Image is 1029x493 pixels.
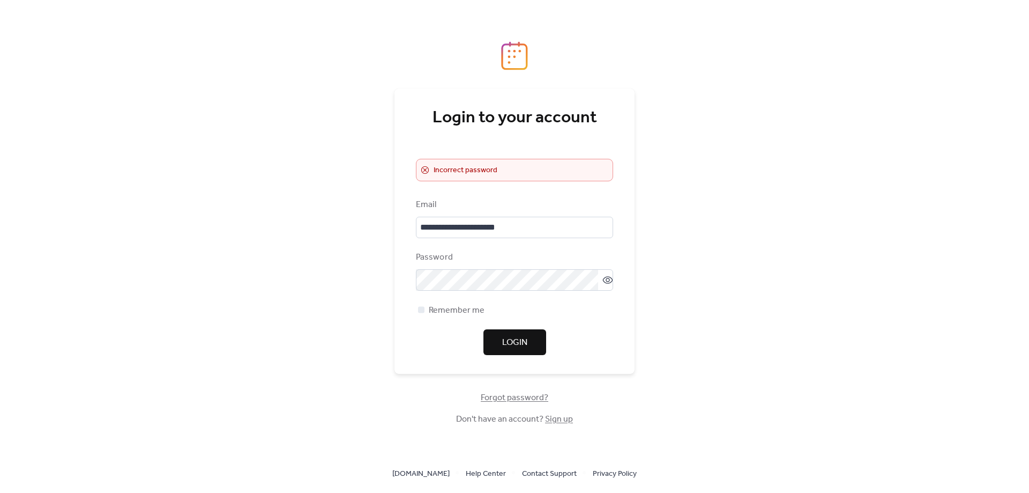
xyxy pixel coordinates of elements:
[392,468,450,481] span: [DOMAIN_NAME]
[481,395,548,401] a: Forgot password?
[416,251,611,264] div: Password
[593,467,637,480] a: Privacy Policy
[593,468,637,481] span: Privacy Policy
[434,164,497,177] span: Incorrect password
[481,392,548,404] span: Forgot password?
[502,336,527,349] span: Login
[416,107,613,129] div: Login to your account
[522,468,577,481] span: Contact Support
[501,41,528,70] img: logo
[545,411,573,428] a: Sign up
[392,467,450,480] a: [DOMAIN_NAME]
[466,468,506,481] span: Help Center
[522,467,577,480] a: Contact Support
[429,304,484,317] span: Remember me
[466,467,506,480] a: Help Center
[416,198,611,211] div: Email
[483,329,546,355] button: Login
[456,413,573,426] span: Don't have an account?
